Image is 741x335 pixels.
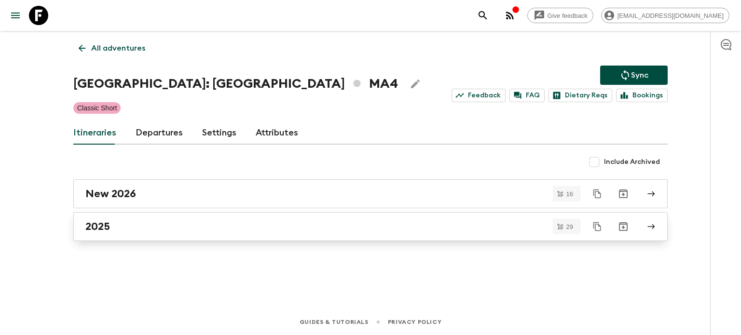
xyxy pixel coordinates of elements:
h1: [GEOGRAPHIC_DATA]: [GEOGRAPHIC_DATA] MA4 [73,74,398,94]
h2: 2025 [85,220,110,233]
button: Sync adventure departures to the booking engine [600,66,668,85]
span: [EMAIL_ADDRESS][DOMAIN_NAME] [612,12,729,19]
span: Give feedback [542,12,593,19]
span: Include Archived [604,157,660,167]
a: All adventures [73,39,151,58]
a: New 2026 [73,179,668,208]
a: Itineraries [73,121,116,145]
a: Privacy Policy [388,317,441,327]
button: Duplicate [589,218,606,235]
a: Attributes [256,121,298,145]
button: Archive [614,217,633,236]
span: 16 [561,191,579,197]
a: Give feedback [527,8,593,23]
a: Feedback [452,89,506,102]
button: menu [6,6,25,25]
p: Classic Short [77,103,117,113]
h2: New 2026 [85,188,136,200]
a: 2025 [73,212,668,241]
p: Sync [631,69,648,81]
button: Archive [614,184,633,203]
a: Settings [202,121,236,145]
p: All adventures [91,42,145,54]
button: Edit Adventure Title [406,74,425,94]
a: Dietary Reqs [549,89,612,102]
a: Departures [136,121,183,145]
span: 29 [561,224,579,230]
button: Duplicate [589,185,606,202]
button: search adventures [473,6,493,25]
div: [EMAIL_ADDRESS][DOMAIN_NAME] [601,8,729,23]
a: Bookings [616,89,668,102]
a: Guides & Tutorials [300,317,369,327]
a: FAQ [509,89,545,102]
